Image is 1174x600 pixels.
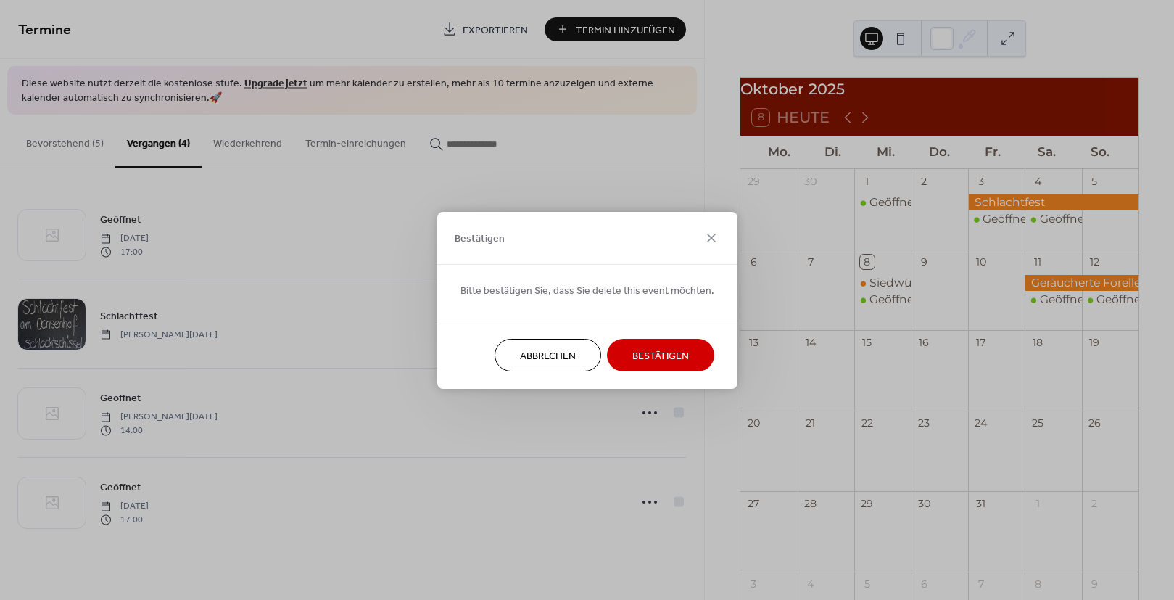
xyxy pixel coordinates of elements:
span: Bestätigen [632,348,689,363]
span: Bitte bestätigen Sie, dass Sie delete this event möchten. [460,283,714,298]
span: Bestätigen [455,231,505,247]
span: Abbrechen [520,348,576,363]
button: Abbrechen [495,339,601,371]
button: Bestätigen [607,339,714,371]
